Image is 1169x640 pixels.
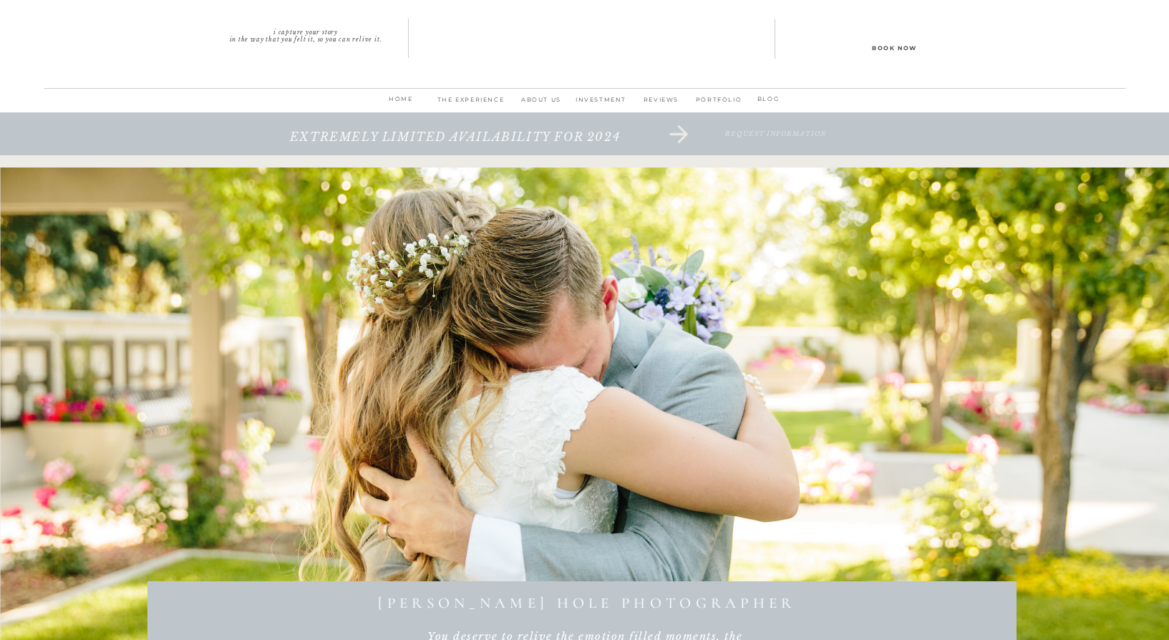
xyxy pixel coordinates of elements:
[631,94,692,114] a: REVIEWS
[382,93,420,113] a: home
[430,94,512,114] a: THE EXPERIENCE
[571,94,631,114] a: INVESTMENT
[650,130,903,159] a: request information
[750,93,787,107] a: BLOG
[145,594,1030,611] h1: [PERSON_NAME] hole photographer
[830,42,959,52] a: Book Now
[242,130,669,159] a: extremely limited availability for 2024
[203,29,409,39] p: I capture your story in the way that you felt it, so you can relive it.
[512,94,571,114] a: ABOUT us
[692,94,747,114] a: PORTFOLIO
[203,29,409,39] a: I capture your storyin the way that you felt it, so you can relive it.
